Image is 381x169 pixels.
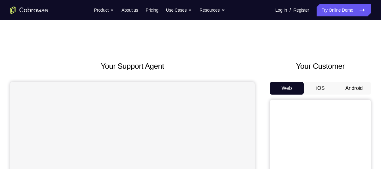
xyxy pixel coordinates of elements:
[294,4,309,16] a: Register
[166,4,192,16] button: Use Cases
[10,6,48,14] a: Go to the home page
[10,61,255,72] h2: Your Support Agent
[289,6,291,14] span: /
[199,4,225,16] button: Resources
[94,4,114,16] button: Product
[270,61,371,72] h2: Your Customer
[270,82,304,95] button: Web
[304,82,337,95] button: iOS
[275,4,287,16] a: Log In
[122,4,138,16] a: About us
[146,4,158,16] a: Pricing
[317,4,371,16] a: Try Online Demo
[337,82,371,95] button: Android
